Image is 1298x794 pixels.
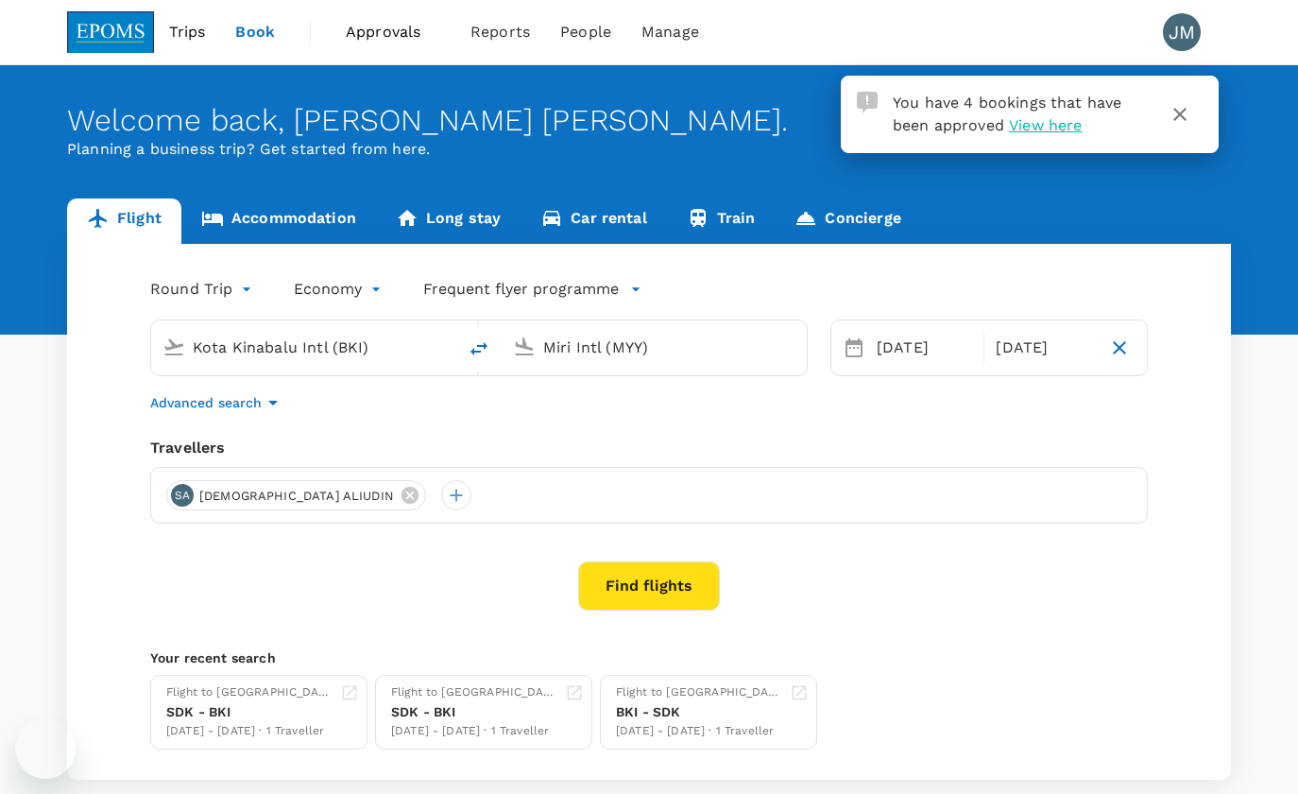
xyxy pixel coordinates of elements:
[67,198,181,244] a: Flight
[543,333,767,362] input: Going to
[775,198,920,244] a: Concierge
[869,329,980,367] div: [DATE]
[857,92,878,112] img: Approval
[616,683,782,702] div: Flight to [GEOGRAPHIC_DATA]
[616,702,782,722] div: BKI - SDK
[1009,116,1082,134] span: View here
[181,198,376,244] a: Accommodation
[15,718,76,779] iframe: Button to launch messaging window
[1163,13,1201,51] div: JM
[150,274,256,304] div: Round Trip
[988,329,1099,367] div: [DATE]
[560,21,611,43] span: People
[641,21,699,43] span: Manage
[67,11,154,53] img: EPOMS SDN BHD
[166,722,333,741] div: [DATE] - [DATE] · 1 Traveller
[193,333,417,362] input: Depart from
[235,21,275,43] span: Book
[166,702,333,722] div: SDK - BKI
[150,648,1148,667] p: Your recent search
[391,702,557,722] div: SDK - BKI
[578,561,720,611] button: Find flights
[521,198,667,244] a: Car rental
[376,198,521,244] a: Long stay
[166,683,333,702] div: Flight to [GEOGRAPHIC_DATA]
[616,722,782,741] div: [DATE] - [DATE] · 1 Traveller
[67,103,1231,138] div: Welcome back , [PERSON_NAME] [PERSON_NAME] .
[423,278,619,301] p: Frequent flyer programme
[150,437,1148,459] div: Travellers
[794,345,797,349] button: Open
[391,722,557,741] div: [DATE] - [DATE] · 1 Traveller
[470,21,530,43] span: Reports
[150,393,262,412] p: Advanced search
[423,278,641,301] button: Frequent flyer programme
[456,326,502,371] button: delete
[169,21,206,43] span: Trips
[391,683,557,702] div: Flight to [GEOGRAPHIC_DATA]
[294,274,385,304] div: Economy
[443,345,447,349] button: Open
[893,94,1121,134] span: You have 4 bookings that have been approved
[166,480,426,510] div: SA[DEMOGRAPHIC_DATA] ALIUDIN
[67,138,1231,161] p: Planning a business trip? Get started from here.
[667,198,776,244] a: Train
[188,487,405,506] span: [DEMOGRAPHIC_DATA] ALIUDIN
[150,391,284,414] button: Advanced search
[171,484,194,507] div: SA
[346,21,440,43] span: Approvals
